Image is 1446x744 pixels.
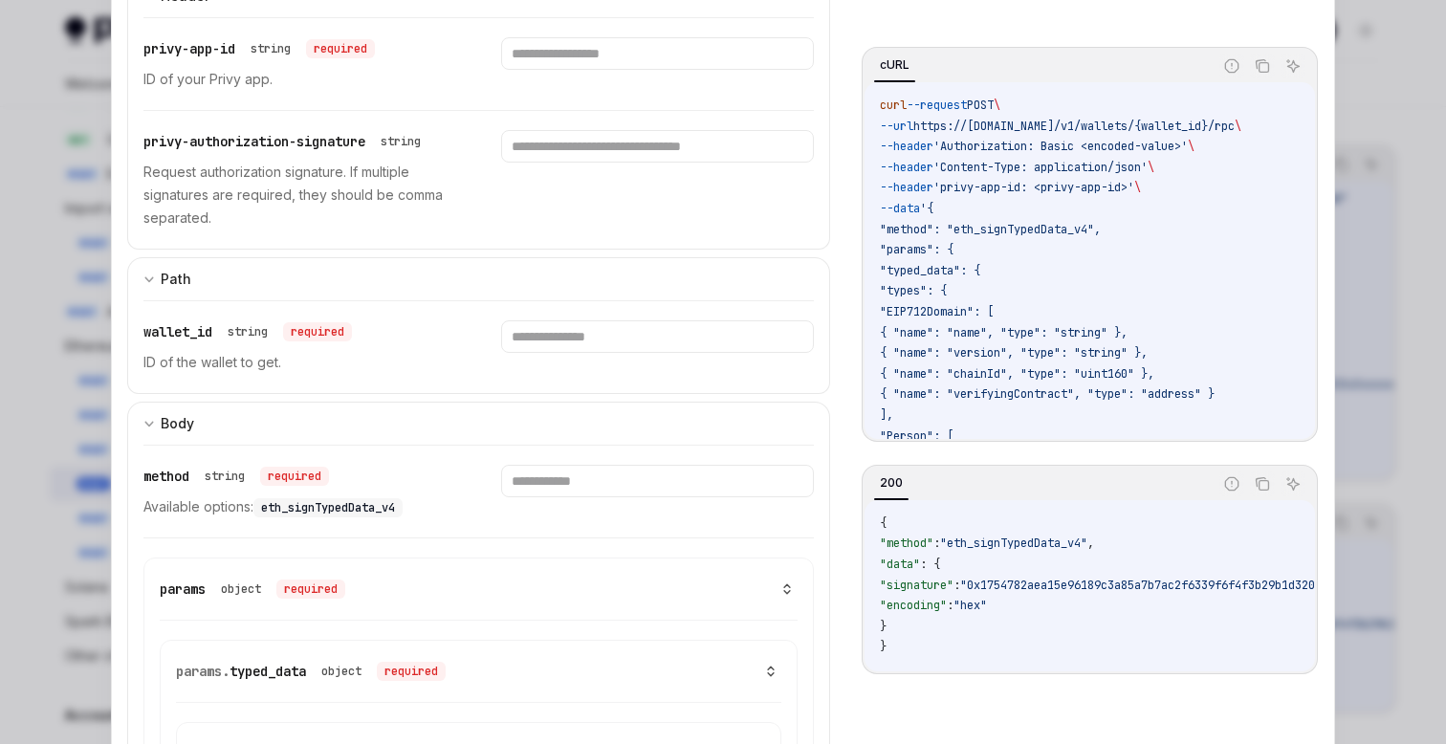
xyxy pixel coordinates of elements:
[933,139,1188,154] span: 'Authorization: Basic <encoded-value>'
[880,304,994,319] span: "EIP712Domain": [
[1235,119,1241,134] span: \
[283,322,352,341] div: required
[143,468,189,485] span: method
[143,323,212,340] span: wallet_id
[880,222,1101,237] span: "method": "eth_signTypedData_v4",
[160,578,345,601] div: params
[377,662,446,681] div: required
[920,201,933,216] span: '{
[874,471,909,494] div: 200
[880,180,933,195] span: --header
[933,536,940,551] span: :
[1188,139,1194,154] span: \
[1281,471,1305,496] button: Ask AI
[161,412,194,435] div: Body
[940,536,1087,551] span: "eth_signTypedData_v4"
[143,130,428,153] div: privy-authorization-signature
[953,598,987,613] span: "hex"
[143,40,235,57] span: privy-app-id
[261,500,395,515] span: eth_signTypedData_v4
[1250,54,1275,78] button: Copy the contents from the code block
[306,39,375,58] div: required
[161,268,191,291] div: Path
[880,515,887,531] span: {
[880,263,980,278] span: "typed_data": {
[127,402,830,445] button: expand input section
[143,37,375,60] div: privy-app-id
[1219,54,1244,78] button: Report incorrect code
[933,180,1134,195] span: 'privy-app-id: <privy-app-id>'
[143,351,455,374] p: ID of the wallet to get.
[143,495,455,518] p: Available options:
[143,68,455,91] p: ID of your Privy app.
[260,467,329,486] div: required
[230,663,306,680] span: typed_data
[880,407,893,423] span: ],
[880,536,933,551] span: "method"
[880,578,953,593] span: "signature"
[1087,536,1094,551] span: ,
[920,557,940,572] span: : {
[160,580,206,598] span: params
[880,386,1215,402] span: { "name": "verifyingContract", "type": "address" }
[880,201,920,216] span: --data
[176,663,230,680] span: params.
[880,639,887,654] span: }
[143,133,365,150] span: privy-authorization-signature
[880,98,907,113] span: curl
[994,98,1000,113] span: \
[880,119,913,134] span: --url
[880,325,1128,340] span: { "name": "name", "type": "string" },
[1219,471,1244,496] button: Report incorrect code
[127,257,830,300] button: expand input section
[907,98,967,113] span: --request
[1134,180,1141,195] span: \
[1281,54,1305,78] button: Ask AI
[880,428,953,444] span: "Person": [
[1250,471,1275,496] button: Copy the contents from the code block
[933,160,1148,175] span: 'Content-Type: application/json'
[967,98,994,113] span: POST
[953,578,960,593] span: :
[880,345,1148,361] span: { "name": "version", "type": "string" },
[143,320,352,343] div: wallet_id
[880,160,933,175] span: --header
[880,598,947,613] span: "encoding"
[143,161,455,230] p: Request authorization signature. If multiple signatures are required, they should be comma separa...
[143,465,329,488] div: method
[913,119,1235,134] span: https://[DOMAIN_NAME]/v1/wallets/{wallet_id}/rpc
[874,54,915,77] div: cURL
[276,580,345,599] div: required
[880,283,947,298] span: "types": {
[880,242,953,257] span: "params": {
[880,557,920,572] span: "data"
[1148,160,1154,175] span: \
[880,139,933,154] span: --header
[176,660,446,683] div: params.typed_data
[880,619,887,634] span: }
[880,366,1154,382] span: { "name": "chainId", "type": "uint160" },
[947,598,953,613] span: :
